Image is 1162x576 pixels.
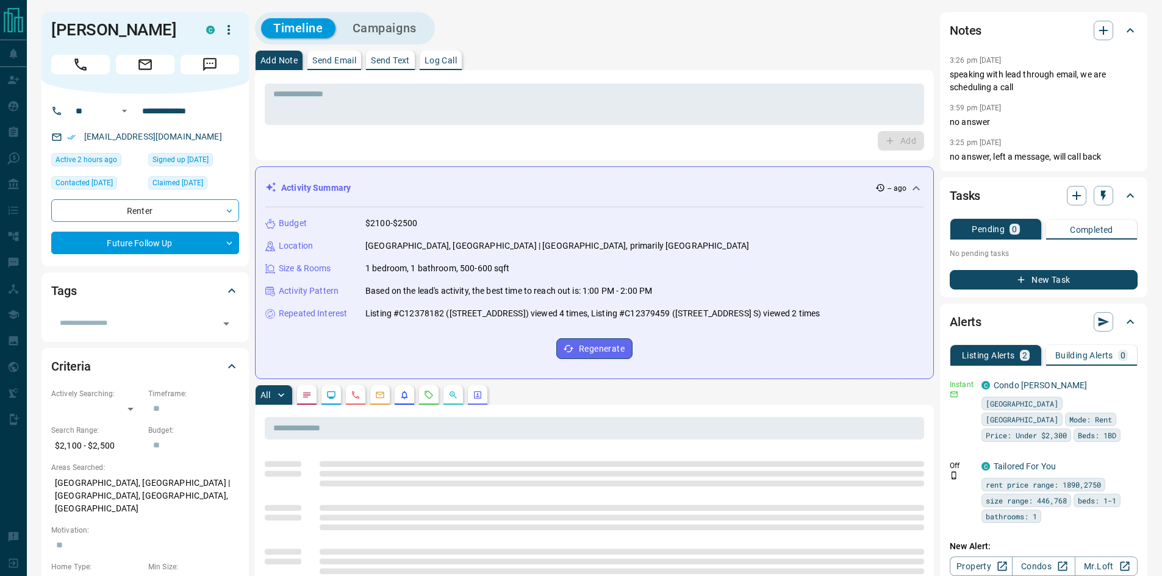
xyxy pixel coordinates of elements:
span: rent price range: 1890,2750 [986,478,1101,491]
a: Tailored For You [994,461,1056,471]
span: Email [116,55,174,74]
p: Send Email [312,56,356,65]
p: Send Text [371,56,410,65]
div: Alerts [950,307,1138,336]
div: Sat Sep 06 2025 [148,153,239,170]
button: Open [117,104,132,118]
p: [GEOGRAPHIC_DATA], [GEOGRAPHIC_DATA] | [GEOGRAPHIC_DATA], primarily [GEOGRAPHIC_DATA] [365,240,749,252]
button: Open [218,315,235,332]
svg: Listing Alerts [400,390,409,400]
svg: Opportunities [448,390,458,400]
p: Pending [972,225,1005,233]
div: condos.ca [206,26,215,34]
p: No pending tasks [950,244,1138,263]
a: Condo [PERSON_NAME] [994,380,1088,390]
p: Motivation: [51,525,239,536]
p: 2 [1022,351,1027,360]
div: Renter [51,199,239,222]
p: Size & Rooms [279,262,331,275]
p: Activity Summary [281,182,351,194]
button: Regenerate [556,338,633,359]
p: 0 [1012,225,1017,233]
h2: Tags [51,281,76,300]
p: New Alert: [950,540,1138,553]
p: Budget: [148,425,239,436]
p: Home Type: [51,561,142,572]
h2: Criteria [51,357,91,376]
svg: Notes [302,390,312,400]
span: Beds: 1BD [1078,429,1116,441]
div: Sat Sep 06 2025 [51,176,142,193]
p: All [260,391,270,399]
p: Timeframe: [148,388,239,399]
h2: Alerts [950,312,981,332]
span: size range: 446,768 [986,494,1067,507]
div: Tasks [950,181,1138,210]
span: [GEOGRAPHIC_DATA] [986,397,1058,410]
button: Campaigns [340,18,429,38]
svg: Email Verified [67,133,76,141]
svg: Agent Actions [473,390,482,400]
div: condos.ca [981,462,990,471]
p: $2,100 - $2,500 [51,436,142,456]
p: Areas Searched: [51,462,239,473]
button: New Task [950,270,1138,290]
p: no answer [950,116,1138,129]
span: Claimed [DATE] [152,177,203,189]
p: no answer, left a message, will call back [950,151,1138,163]
p: Repeated Interest [279,307,347,320]
a: Property [950,556,1013,576]
p: Add Note [260,56,298,65]
h2: Notes [950,21,981,40]
span: Price: Under $2,300 [986,429,1067,441]
p: Instant [950,379,974,390]
span: beds: 1-1 [1078,494,1116,507]
p: 3:25 pm [DATE] [950,138,1002,147]
p: Log Call [425,56,457,65]
a: Mr.Loft [1075,556,1138,576]
a: Condos [1012,556,1075,576]
span: bathrooms: 1 [986,510,1037,522]
p: Listing #C12378182 ([STREET_ADDRESS]) viewed 4 times, Listing #C12379459 ([STREET_ADDRESS] S) vie... [365,307,820,320]
h2: Tasks [950,186,980,205]
svg: Email [950,390,958,399]
p: Completed [1070,226,1113,234]
svg: Calls [351,390,360,400]
div: Tue Oct 14 2025 [51,153,142,170]
p: -- ago [888,183,906,194]
p: Search Range: [51,425,142,436]
p: Building Alerts [1055,351,1113,360]
p: [GEOGRAPHIC_DATA], [GEOGRAPHIC_DATA] | [GEOGRAPHIC_DATA], [GEOGRAPHIC_DATA], [GEOGRAPHIC_DATA] [51,473,239,519]
p: Activity Pattern [279,285,339,297]
div: condos.ca [981,381,990,389]
p: Listing Alerts [962,351,1015,360]
span: Message [181,55,239,74]
svg: Requests [424,390,434,400]
span: Signed up [DATE] [152,154,209,166]
p: Off [950,460,974,471]
svg: Emails [375,390,385,400]
p: Actively Searching: [51,388,142,399]
div: Criteria [51,352,239,381]
div: Notes [950,16,1138,45]
svg: Lead Browsing Activity [326,390,336,400]
button: Timeline [261,18,335,38]
p: 3:26 pm [DATE] [950,56,1002,65]
p: speaking with lead through email, we are scheduling a call [950,68,1138,94]
p: 1 bedroom, 1 bathroom, 500-600 sqft [365,262,510,275]
p: 3:59 pm [DATE] [950,104,1002,112]
span: Call [51,55,110,74]
div: Future Follow Up [51,232,239,254]
span: [GEOGRAPHIC_DATA] [986,413,1058,425]
p: 0 [1121,351,1125,360]
p: Location [279,240,313,252]
span: Mode: Rent [1069,413,1112,425]
p: Based on the lead's activity, the best time to reach out is: 1:00 PM - 2:00 PM [365,285,652,297]
div: Activity Summary-- ago [265,177,924,199]
h1: [PERSON_NAME] [51,20,188,40]
div: Sat Sep 06 2025 [148,176,239,193]
p: Budget [279,217,307,230]
span: Contacted [DATE] [56,177,113,189]
div: Tags [51,276,239,305]
p: $2100-$2500 [365,217,417,230]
